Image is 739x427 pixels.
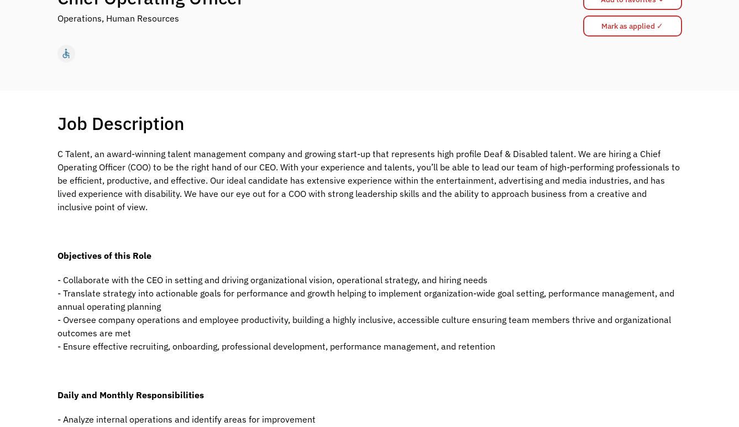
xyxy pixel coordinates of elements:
[57,273,682,353] p: - Collaborate with the CEO in setting and driving organizational vision, operational strategy, an...
[583,15,682,37] input: Mark as applied ✓
[57,389,204,400] strong: Daily and Monthly Responsibilities
[57,147,682,213] p: C Talent, an award-winning talent management company and growing start-up that represents high pr...
[57,112,185,134] h1: Job Description
[57,250,151,261] strong: Objectives of this Role
[57,225,682,238] p: ‍
[583,13,682,39] form: Mark as applied form
[57,12,179,25] div: Operations, Human Resources
[57,364,682,377] p: ‍
[60,45,72,62] div: accessible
